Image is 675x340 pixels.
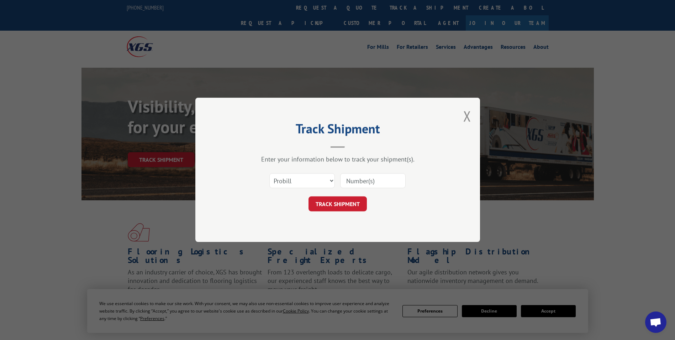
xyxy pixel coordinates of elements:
[231,124,444,137] h2: Track Shipment
[309,197,367,212] button: TRACK SHIPMENT
[340,174,406,189] input: Number(s)
[463,107,471,125] button: Close modal
[231,155,444,164] div: Enter your information below to track your shipment(s).
[645,311,666,333] div: Open chat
